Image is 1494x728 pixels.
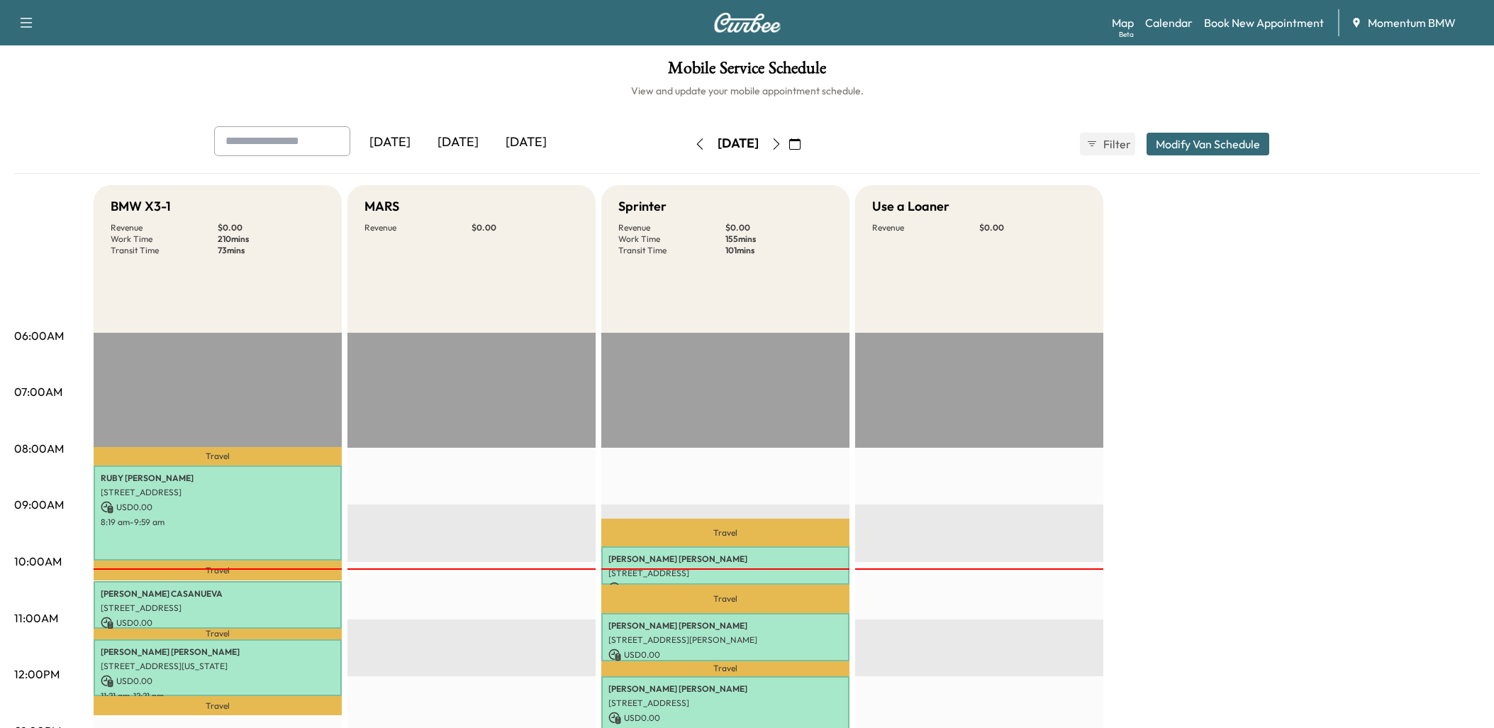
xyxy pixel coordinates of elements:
p: 08:00AM [14,440,64,457]
p: [STREET_ADDRESS] [608,697,842,709]
p: [STREET_ADDRESS] [101,602,335,614]
p: [PERSON_NAME] CASANUEVA [101,588,335,600]
div: [DATE] [718,135,759,153]
p: [STREET_ADDRESS] [608,568,842,579]
p: 11:21 am - 12:21 pm [101,690,335,702]
p: 10:00AM [14,553,62,570]
div: [DATE] [424,126,492,159]
p: Work Time [111,233,218,245]
p: [STREET_ADDRESS] [101,487,335,498]
p: Revenue [872,222,979,233]
p: Travel [601,585,849,613]
p: 73 mins [218,245,325,256]
h5: Sprinter [618,197,667,216]
h5: Use a Loaner [872,197,949,216]
p: 101 mins [725,245,832,256]
p: 09:00AM [14,496,64,513]
p: RUBY [PERSON_NAME] [101,473,335,484]
button: Modify Van Schedule [1147,133,1269,155]
p: Transit Time [618,245,725,256]
p: [PERSON_NAME] [PERSON_NAME] [101,646,335,658]
p: 07:00AM [14,383,62,400]
a: Book New Appointment [1204,14,1324,31]
p: Revenue [364,222,472,233]
p: USD 0.00 [608,582,842,595]
p: Travel [94,561,342,580]
h5: MARS [364,197,399,216]
div: [DATE] [492,126,560,159]
p: [PERSON_NAME] [PERSON_NAME] [608,620,842,632]
p: Revenue [618,222,725,233]
p: USD 0.00 [101,617,335,629]
p: [PERSON_NAME] [PERSON_NAME] [608,683,842,695]
p: 8:19 am - 9:59 am [101,517,335,528]
p: Transit Time [111,245,218,256]
p: USD 0.00 [608,649,842,661]
p: 155 mins [725,233,832,245]
div: Beta [1119,29,1134,40]
p: 210 mins [218,233,325,245]
p: 12:00PM [14,666,60,683]
p: Travel [601,519,849,546]
h1: Mobile Service Schedule [14,60,1480,84]
p: $ 0.00 [725,222,832,233]
p: 06:00AM [14,327,64,344]
div: [DATE] [356,126,424,159]
p: $ 0.00 [979,222,1086,233]
span: Filter [1103,136,1129,153]
p: USD 0.00 [101,501,335,514]
a: MapBeta [1112,14,1134,31]
p: 11:00AM [14,610,58,627]
p: Revenue [111,222,218,233]
p: Travel [94,447,342,465]
button: Filter [1080,133,1135,155]
p: $ 0.00 [472,222,579,233]
p: Travel [94,696,342,715]
span: Momentum BMW [1368,14,1456,31]
p: Work Time [618,233,725,245]
p: USD 0.00 [101,675,335,688]
a: Calendar [1145,14,1193,31]
h6: View and update your mobile appointment schedule. [14,84,1480,98]
p: Travel [94,629,342,639]
p: USD 0.00 [608,712,842,724]
p: $ 0.00 [218,222,325,233]
p: Travel [601,661,849,677]
p: [PERSON_NAME] [PERSON_NAME] [608,553,842,565]
h5: BMW X3-1 [111,197,171,216]
img: Curbee Logo [713,13,781,33]
p: [STREET_ADDRESS][PERSON_NAME] [608,634,842,646]
p: [STREET_ADDRESS][US_STATE] [101,661,335,672]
